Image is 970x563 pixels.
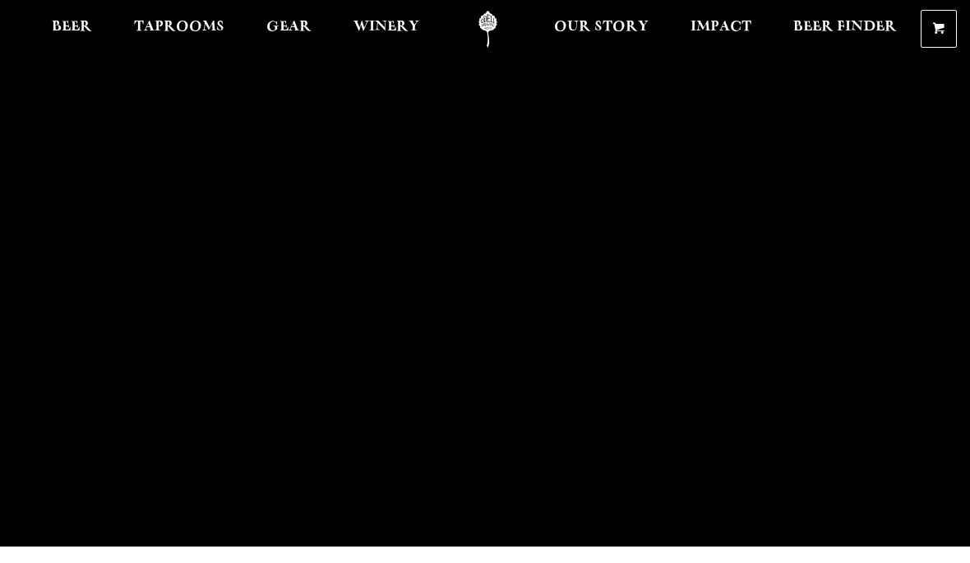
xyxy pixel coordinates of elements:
[554,21,649,34] span: Our Story
[793,21,897,34] span: Beer Finder
[134,21,224,34] span: Taprooms
[52,21,92,34] span: Beer
[266,21,312,34] span: Gear
[41,11,103,48] a: Beer
[343,11,430,48] a: Winery
[256,11,322,48] a: Gear
[680,11,762,48] a: Impact
[353,21,419,34] span: Winery
[783,11,908,48] a: Beer Finder
[691,21,751,34] span: Impact
[123,11,235,48] a: Taprooms
[543,11,659,48] a: Our Story
[457,11,519,48] a: Odell Home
